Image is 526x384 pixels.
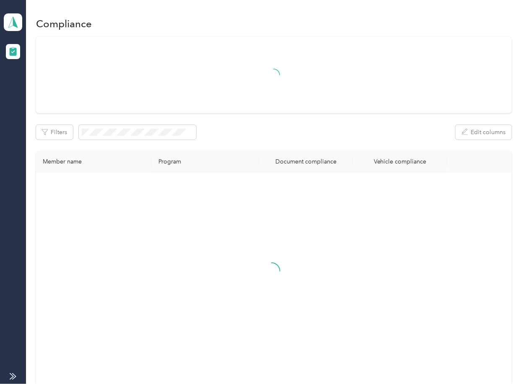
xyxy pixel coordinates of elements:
div: Vehicle compliance [360,158,440,165]
h1: Compliance [36,19,92,28]
th: Member name [36,151,152,172]
button: Edit columns [456,125,512,140]
button: Filters [36,125,73,140]
th: Program [152,151,259,172]
iframe: Everlance-gr Chat Button Frame [479,337,526,384]
div: Document compliance [266,158,347,165]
